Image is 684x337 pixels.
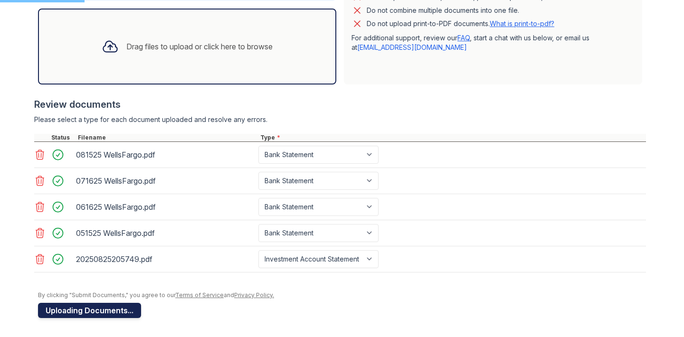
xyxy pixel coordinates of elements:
[367,19,554,28] p: Do not upload print-to-PDF documents.
[34,115,646,124] div: Please select a type for each document uploaded and resolve any errors.
[76,147,255,162] div: 081525 WellsFargo.pdf
[457,34,470,42] a: FAQ
[38,303,141,318] button: Uploading Documents...
[234,291,274,299] a: Privacy Policy.
[126,41,273,52] div: Drag files to upload or click here to browse
[258,134,646,141] div: Type
[490,19,554,28] a: What is print-to-pdf?
[76,199,255,215] div: 061625 WellsFargo.pdf
[34,98,646,111] div: Review documents
[367,5,519,16] div: Do not combine multiple documents into one file.
[76,252,255,267] div: 20250825205749.pdf
[175,291,224,299] a: Terms of Service
[49,134,76,141] div: Status
[76,134,258,141] div: Filename
[357,43,467,51] a: [EMAIL_ADDRESS][DOMAIN_NAME]
[38,291,646,299] div: By clicking "Submit Documents," you agree to our and
[76,173,255,188] div: 071625 WellsFargo.pdf
[76,225,255,241] div: 051525 WellsFargo.pdf
[351,33,635,52] p: For additional support, review our , start a chat with us below, or email us at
